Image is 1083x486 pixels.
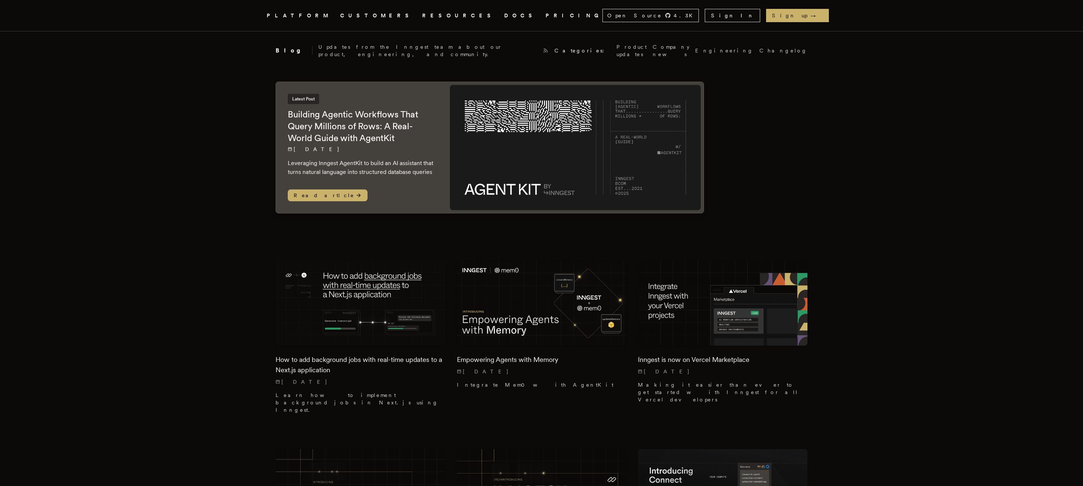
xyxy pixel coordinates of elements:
p: Making it easier than ever to get started with Inngest for all Vercel developers [638,381,807,403]
a: Latest PostBuilding Agentic Workflows That Query Millions of Rows: A Real-World Guide with AgentK... [276,82,704,213]
span: Categories: [554,47,611,54]
a: Featured image for Empowering Agents with Memory blog postEmpowering Agents with Memory[DATE] Int... [457,261,626,394]
p: Integrate Mem0 with AgentKit [457,381,626,389]
h2: Blog [276,46,312,55]
button: RESOURCES [422,11,495,20]
p: Learn how to implement background jobs in Next.js using Inngest. [276,391,445,414]
a: CUSTOMERS [340,11,413,20]
p: [DATE] [638,368,807,375]
a: Featured image for Inngest is now on Vercel Marketplace blog postInngest is now on Vercel Marketp... [638,261,807,409]
p: [DATE] [276,378,445,386]
span: Read article [288,189,368,201]
a: Sign In [705,9,760,22]
a: Sign up [766,9,829,22]
span: Latest Post [288,94,319,104]
a: Featured image for How to add background jobs with real-time updates to a Next.js application blo... [276,261,445,419]
span: Open Source [607,12,662,19]
h2: How to add background jobs with real-time updates to a Next.js application [276,355,445,375]
p: Leveraging Inngest AgentKit to build an AI assistant that turns natural language into structured ... [288,159,435,177]
h2: Building Agentic Workflows That Query Millions of Rows: A Real-World Guide with AgentKit [288,109,435,144]
a: DOCS [504,11,537,20]
img: Featured image for How to add background jobs with real-time updates to a Next.js application blo... [276,261,445,345]
img: Featured image for Empowering Agents with Memory blog post [457,261,626,345]
h2: Inngest is now on Vercel Marketplace [638,355,807,365]
p: [DATE] [457,368,626,375]
p: Updates from the Inngest team about our product, engineering, and community. [318,43,537,58]
img: Featured image for Building Agentic Workflows That Query Millions of Rows: A Real-World Guide wit... [450,85,701,210]
a: Engineering [695,47,754,54]
span: → [810,12,823,19]
h2: Empowering Agents with Memory [457,355,626,365]
span: 4.3 K [674,12,697,19]
a: Changelog [759,47,807,54]
a: Company news [653,43,689,58]
a: PRICING [546,11,602,20]
img: Featured image for Inngest is now on Vercel Marketplace blog post [638,261,807,345]
button: PLATFORM [267,11,331,20]
a: Product updates [616,43,647,58]
p: [DATE] [288,146,435,153]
